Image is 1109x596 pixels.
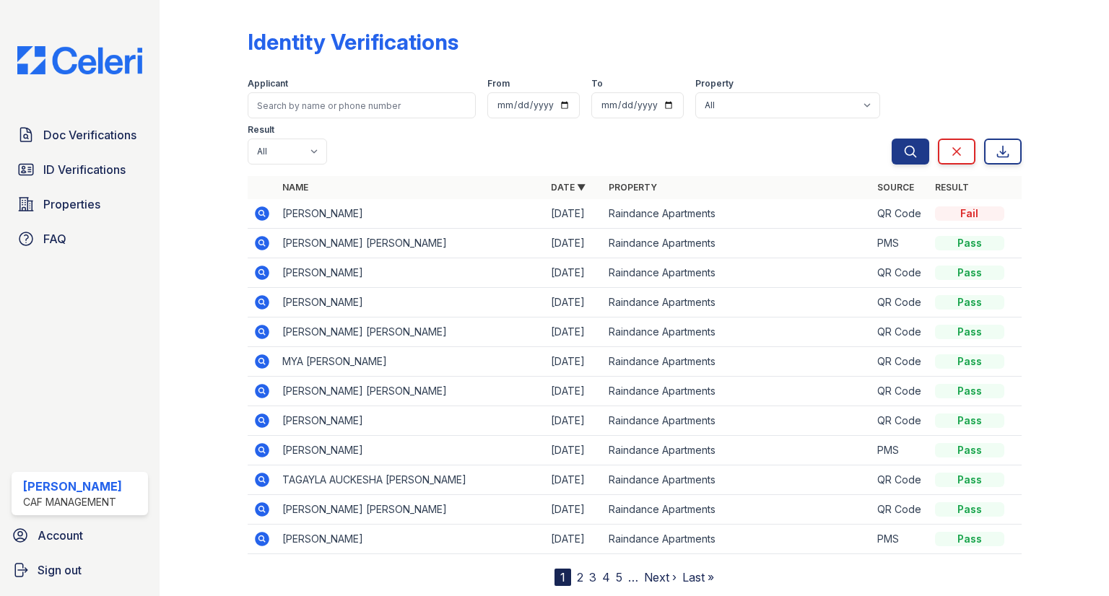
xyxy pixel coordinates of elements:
td: Raindance Apartments [603,199,871,229]
td: [DATE] [545,465,603,495]
div: Pass [935,413,1004,428]
td: Raindance Apartments [603,229,871,258]
a: Next › [644,570,677,584]
div: Pass [935,236,1004,250]
td: [PERSON_NAME] [277,406,545,436]
span: … [628,569,638,586]
div: [PERSON_NAME] [23,478,122,495]
td: QR Code [871,377,929,406]
div: Pass [935,325,1004,339]
td: Raindance Apartments [603,377,871,406]
a: ID Verifications [12,155,148,184]
td: QR Code [871,258,929,288]
td: [DATE] [545,288,603,317]
td: QR Code [871,347,929,377]
td: Raindance Apartments [603,317,871,347]
input: Search by name or phone number [248,92,476,118]
a: 4 [602,570,610,584]
td: Raindance Apartments [603,495,871,525]
span: FAQ [43,230,66,247]
td: Raindance Apartments [603,288,871,317]
a: Result [935,182,969,193]
a: FAQ [12,224,148,253]
span: Doc Verifications [43,126,136,144]
td: [PERSON_NAME] [277,525,545,554]
div: 1 [554,569,571,586]
td: [DATE] [545,525,603,554]
td: QR Code [871,199,929,229]
td: [PERSON_NAME] [277,199,545,229]
a: 2 [577,570,583,584]
td: Raindance Apartments [603,406,871,436]
td: [DATE] [545,377,603,406]
a: Sign out [6,556,154,584]
td: Raindance Apartments [603,347,871,377]
td: [PERSON_NAME] [277,258,545,288]
td: [DATE] [545,406,603,436]
td: QR Code [871,465,929,495]
td: [PERSON_NAME] [277,288,545,317]
span: ID Verifications [43,161,126,178]
label: To [591,78,603,89]
td: PMS [871,436,929,465]
span: Properties [43,196,100,213]
div: Identity Verifications [248,29,458,55]
td: QR Code [871,288,929,317]
a: 5 [616,570,622,584]
div: Pass [935,502,1004,517]
td: [PERSON_NAME] [PERSON_NAME] [277,495,545,525]
div: Fail [935,206,1004,221]
a: Last » [682,570,714,584]
td: TAGAYLA AUCKESHA [PERSON_NAME] [277,465,545,495]
td: PMS [871,229,929,258]
a: Source [877,182,914,193]
td: [DATE] [545,199,603,229]
div: CAF Management [23,495,122,509]
a: Doc Verifications [12,120,148,149]
td: [DATE] [545,229,603,258]
td: QR Code [871,406,929,436]
a: Name [282,182,308,193]
td: MYA [PERSON_NAME] [277,347,545,377]
a: 3 [589,570,596,584]
a: Date ▼ [551,182,586,193]
td: [PERSON_NAME] [PERSON_NAME] [277,377,545,406]
div: Pass [935,532,1004,546]
span: Sign out [38,561,82,579]
label: Result [248,124,274,136]
span: Account [38,527,83,544]
td: Raindance Apartments [603,258,871,288]
td: [DATE] [545,436,603,465]
td: Raindance Apartments [603,465,871,495]
td: QR Code [871,317,929,347]
label: Property [695,78,734,89]
label: Applicant [248,78,288,89]
td: [PERSON_NAME] [PERSON_NAME] [277,229,545,258]
td: Raindance Apartments [603,525,871,554]
a: Properties [12,190,148,219]
td: [PERSON_NAME] [PERSON_NAME] [277,317,545,347]
a: Account [6,521,154,550]
td: [DATE] [545,347,603,377]
td: [DATE] [545,258,603,288]
div: Pass [935,443,1004,457]
td: [PERSON_NAME] [277,436,545,465]
div: Pass [935,354,1004,369]
td: PMS [871,525,929,554]
div: Pass [935,295,1004,310]
div: Pass [935,473,1004,487]
label: From [487,78,510,89]
td: [DATE] [545,495,603,525]
td: Raindance Apartments [603,436,871,465]
img: CE_Logo_Blue-a8612792a0a2168367f1c8372b55b34899dd931a85d93a1a3d3e32e68fde9ad4.png [6,46,154,74]
a: Property [609,182,657,193]
td: QR Code [871,495,929,525]
div: Pass [935,266,1004,280]
div: Pass [935,384,1004,398]
td: [DATE] [545,317,603,347]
